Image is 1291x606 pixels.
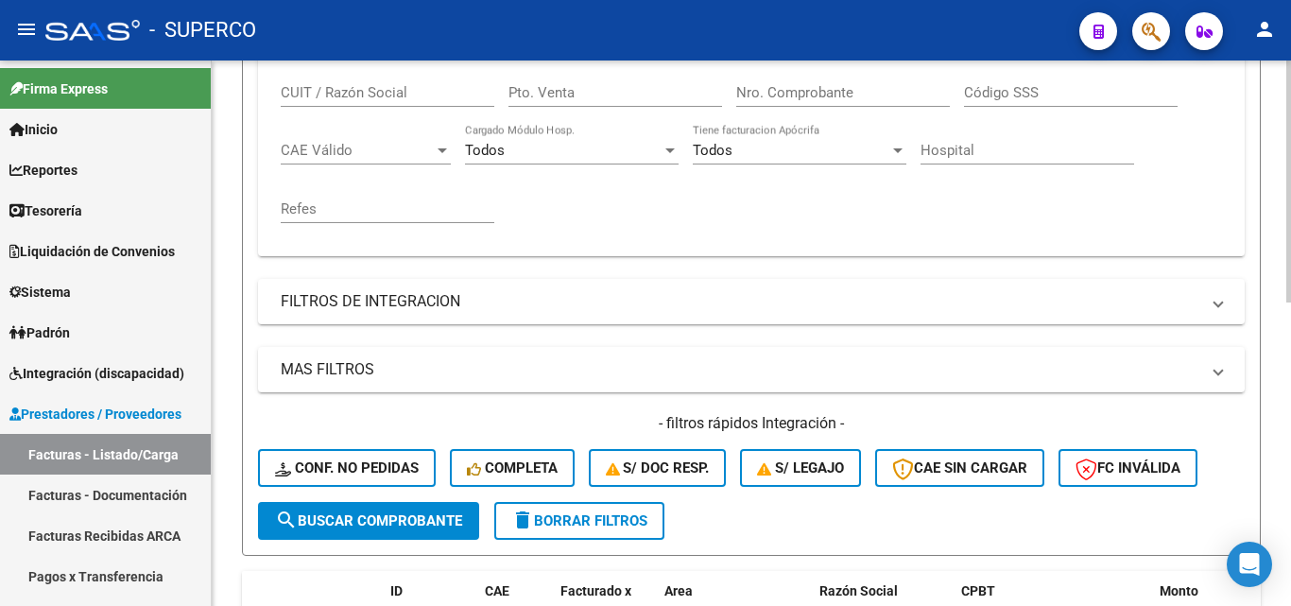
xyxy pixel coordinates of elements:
[258,449,436,487] button: Conf. no pedidas
[1076,459,1180,476] span: FC Inválida
[1160,583,1198,598] span: Monto
[15,18,38,41] mat-icon: menu
[275,512,462,529] span: Buscar Comprobante
[961,583,995,598] span: CPBT
[258,413,1245,434] h4: - filtros rápidos Integración -
[757,459,844,476] span: S/ legajo
[9,241,175,262] span: Liquidación de Convenios
[875,449,1044,487] button: CAE SIN CARGAR
[589,449,727,487] button: S/ Doc Resp.
[275,509,298,531] mat-icon: search
[281,359,1199,380] mat-panel-title: MAS FILTROS
[281,291,1199,312] mat-panel-title: FILTROS DE INTEGRACION
[258,347,1245,392] mat-expansion-panel-header: MAS FILTROS
[9,119,58,140] span: Inicio
[258,502,479,540] button: Buscar Comprobante
[281,142,434,159] span: CAE Válido
[258,279,1245,324] mat-expansion-panel-header: FILTROS DE INTEGRACION
[450,449,575,487] button: Completa
[275,459,419,476] span: Conf. no pedidas
[9,404,181,424] span: Prestadores / Proveedores
[149,9,256,51] span: - SUPERCO
[511,512,647,529] span: Borrar Filtros
[485,583,509,598] span: CAE
[892,459,1027,476] span: CAE SIN CARGAR
[511,509,534,531] mat-icon: delete
[465,142,505,159] span: Todos
[1253,18,1276,41] mat-icon: person
[1059,449,1197,487] button: FC Inválida
[9,78,108,99] span: Firma Express
[9,322,70,343] span: Padrón
[494,502,664,540] button: Borrar Filtros
[693,142,732,159] span: Todos
[1227,542,1272,587] div: Open Intercom Messenger
[9,160,77,181] span: Reportes
[664,583,693,598] span: Area
[9,200,82,221] span: Tesorería
[467,459,558,476] span: Completa
[740,449,861,487] button: S/ legajo
[390,583,403,598] span: ID
[9,363,184,384] span: Integración (discapacidad)
[606,459,710,476] span: S/ Doc Resp.
[819,583,898,598] span: Razón Social
[9,282,71,303] span: Sistema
